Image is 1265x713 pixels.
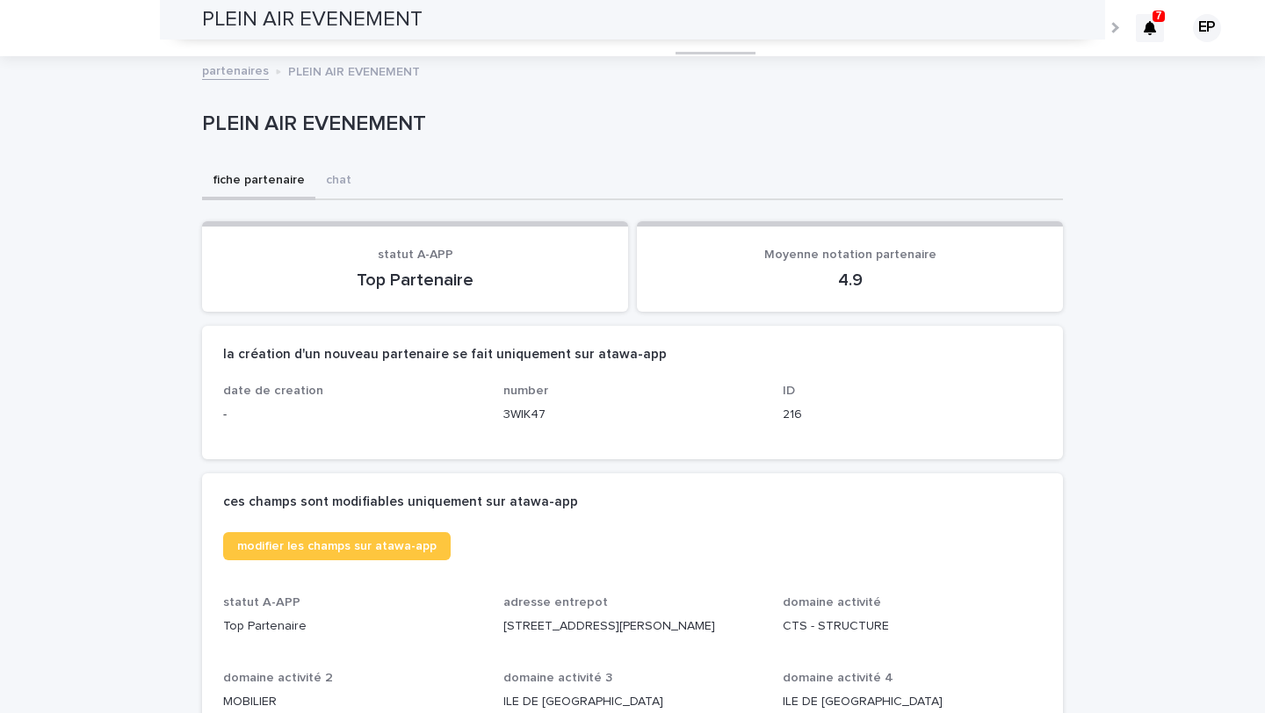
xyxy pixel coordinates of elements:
[223,532,451,560] a: modifier les champs sur atawa-app
[764,248,936,261] span: Moyenne notation partenaire
[223,406,482,424] p: -
[1193,14,1221,42] div: EP
[783,406,1042,424] p: 216
[783,693,1042,711] p: ILE DE [GEOGRAPHIC_DATA]
[503,693,763,711] p: ILE DE [GEOGRAPHIC_DATA]
[223,270,607,291] p: Top Partenaire
[223,494,578,510] h2: ces champs sont modifiables uniquement sur atawa-app
[223,596,300,609] span: statut A-APP
[783,596,881,609] span: domaine activité
[202,60,269,80] a: partenaires
[237,540,437,552] span: modifier les champs sur atawa-app
[223,617,482,636] p: Top Partenaire
[1136,14,1164,42] div: 7
[202,163,315,200] button: fiche partenaire
[223,672,333,684] span: domaine activité 2
[503,406,763,424] p: 3WIK47
[503,596,608,609] span: adresse entrepot
[783,617,1042,636] p: CTS - STRUCTURE
[503,385,548,397] span: number
[35,11,206,46] img: Ls34BcGeRexTGTNfXpUC
[202,112,1056,137] p: PLEIN AIR EVENEMENT
[503,617,763,636] p: [STREET_ADDRESS][PERSON_NAME]
[223,693,482,711] p: MOBILIER
[503,672,612,684] span: domaine activité 3
[783,672,893,684] span: domaine activité 4
[223,385,323,397] span: date de creation
[658,270,1042,291] p: 4.9
[288,61,420,80] p: PLEIN AIR EVENEMENT
[315,163,362,200] button: chat
[223,347,667,363] h2: la création d'un nouveau partenaire se fait uniquement sur atawa-app
[783,385,795,397] span: ID
[1156,10,1162,22] p: 7
[378,248,453,261] span: statut A-APP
